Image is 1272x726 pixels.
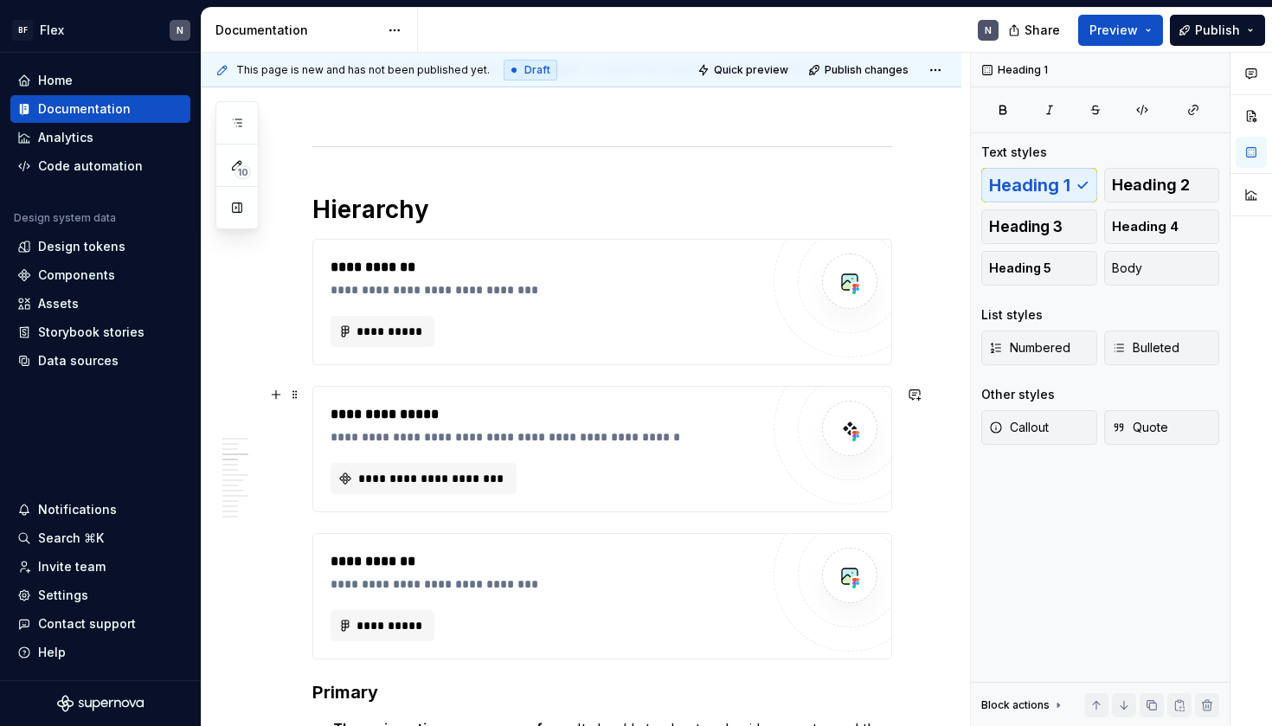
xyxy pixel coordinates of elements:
button: Quote [1104,410,1220,445]
span: Bulleted [1112,339,1179,357]
span: Draft [524,63,550,77]
div: N [985,23,992,37]
button: Preview [1078,15,1163,46]
button: Share [999,15,1071,46]
a: Design tokens [10,233,190,260]
button: Heading 3 [981,209,1097,244]
button: Publish changes [803,58,916,82]
span: Heading 4 [1112,218,1179,235]
div: Help [38,644,66,661]
button: Heading 5 [981,251,1097,286]
a: Data sources [10,347,190,375]
div: Documentation [215,22,379,39]
button: Heading 4 [1104,209,1220,244]
div: Invite team [38,558,106,575]
div: Analytics [38,129,93,146]
div: Code automation [38,157,143,175]
span: This page is new and has not been published yet. [236,63,490,77]
button: Heading 2 [1104,168,1220,202]
div: Settings [38,587,88,604]
div: Text styles [981,144,1047,161]
span: Quick preview [714,63,788,77]
div: Flex [40,22,64,39]
div: Search ⌘K [38,530,104,547]
span: Heading 5 [989,260,1051,277]
div: List styles [981,306,1043,324]
span: Callout [989,419,1049,436]
button: BFFlexN [3,11,197,48]
div: Data sources [38,352,119,369]
button: Callout [981,410,1097,445]
span: Heading 3 [989,218,1063,235]
div: Block actions [981,693,1065,717]
button: Body [1104,251,1220,286]
span: Publish changes [825,63,909,77]
a: Storybook stories [10,318,190,346]
button: Help [10,639,190,666]
button: Search ⌘K [10,524,190,552]
div: Components [38,267,115,284]
button: Notifications [10,496,190,524]
span: Publish [1195,22,1240,39]
a: Components [10,261,190,289]
div: BF [12,20,33,41]
a: Assets [10,290,190,318]
span: Heading 2 [1112,177,1190,194]
span: Quote [1112,419,1168,436]
div: Other styles [981,386,1055,403]
a: Documentation [10,95,190,123]
a: Analytics [10,124,190,151]
h1: Hierarchy [312,194,892,225]
span: Preview [1089,22,1138,39]
div: Design tokens [38,238,125,255]
div: N [177,23,183,37]
span: Body [1112,260,1142,277]
a: Settings [10,581,190,609]
div: Documentation [38,100,131,118]
div: Storybook stories [38,324,145,341]
button: Numbered [981,331,1097,365]
button: Bulleted [1104,331,1220,365]
div: Notifications [38,501,117,518]
h3: Primary [312,680,892,704]
span: Numbered [989,339,1070,357]
div: Assets [38,295,79,312]
div: Design system data [14,211,116,225]
span: 10 [234,165,251,179]
button: Contact support [10,610,190,638]
a: Code automation [10,152,190,180]
a: Home [10,67,190,94]
svg: Supernova Logo [57,695,144,712]
button: Publish [1170,15,1265,46]
div: Home [38,72,73,89]
button: Quick preview [692,58,796,82]
span: Share [1025,22,1060,39]
div: Contact support [38,615,136,633]
a: Invite team [10,553,190,581]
